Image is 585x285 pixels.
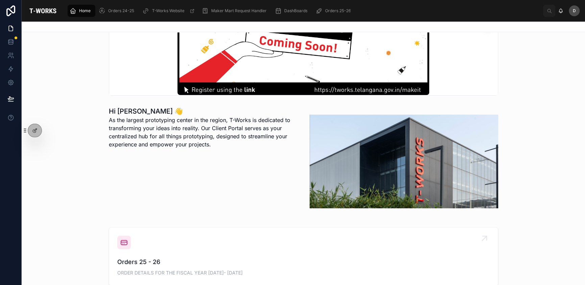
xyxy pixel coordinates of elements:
[272,5,312,17] a: DashBoards
[140,5,198,17] a: T-Works Website
[27,5,59,16] img: App logo
[211,8,266,14] span: Maker Mart Request Handler
[310,115,498,208] img: 20656-Tworks-build.png
[325,8,350,14] span: Orders 25-26
[108,8,134,14] span: Orders 24-25
[284,8,307,14] span: DashBoards
[573,8,576,14] span: D
[97,5,139,17] a: Orders 24-25
[117,257,490,267] span: Orders 25 - 26
[79,8,91,14] span: Home
[199,5,271,17] a: Maker Mart Request Handler
[117,269,490,276] span: ORDER DETAILS FOR THE FISCAL YEAR [DATE]- [DATE]
[68,5,95,17] a: Home
[64,3,543,18] div: scrollable content
[109,116,297,148] p: As the largest prototyping center in the region, T-Works is dedicated to transforming your ideas ...
[109,106,297,116] h1: Hi [PERSON_NAME] 👋
[152,8,184,14] span: T-Works Website
[313,5,355,17] a: Orders 25-26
